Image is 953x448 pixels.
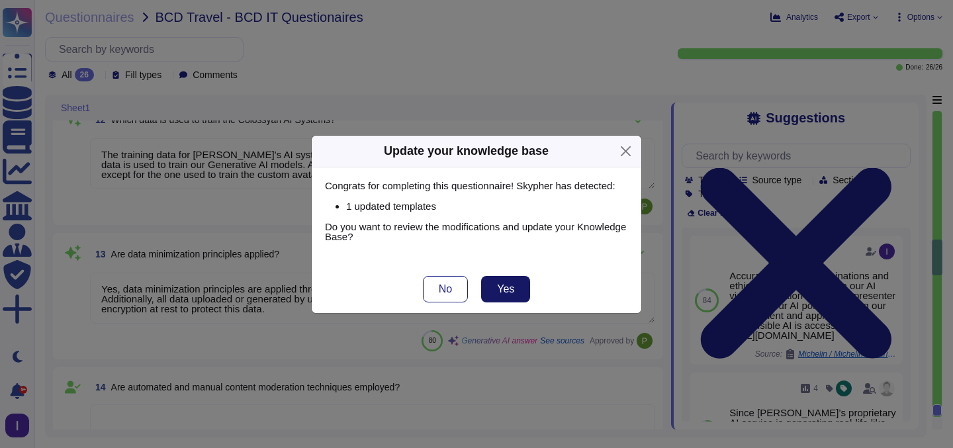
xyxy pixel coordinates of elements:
[346,201,628,211] p: 1 updated templates
[439,284,452,294] span: No
[384,142,549,160] div: Update your knowledge base
[497,284,514,294] span: Yes
[615,141,636,161] button: Close
[423,276,468,302] button: No
[325,222,628,242] p: Do you want to review the modifications and update your Knowledge Base?
[481,276,530,302] button: Yes
[325,181,628,191] p: Congrats for completing this questionnaire! Skypher has detected:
